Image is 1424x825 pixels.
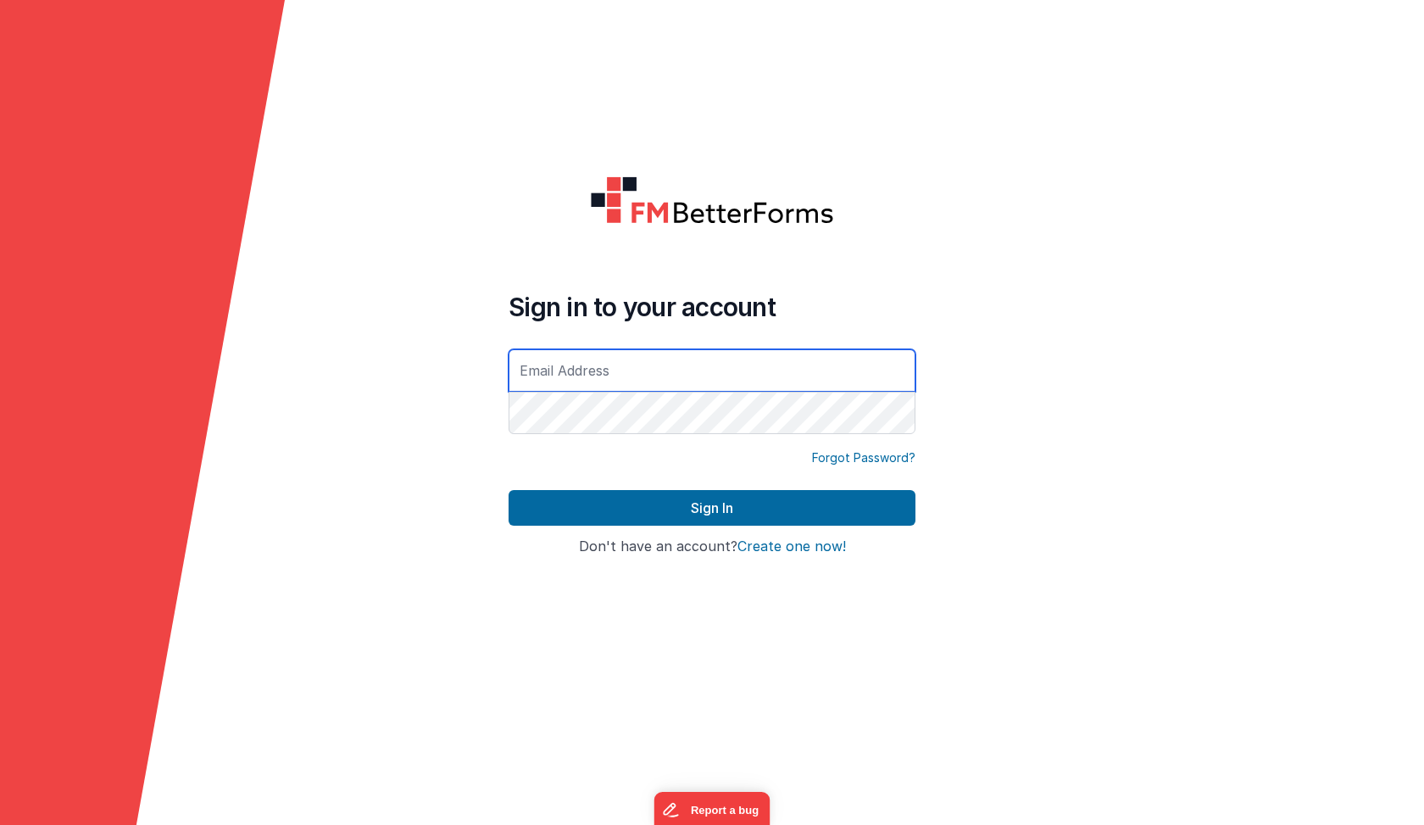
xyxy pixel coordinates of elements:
[509,349,915,392] input: Email Address
[812,449,915,466] a: Forgot Password?
[509,490,915,526] button: Sign In
[509,539,915,555] h4: Don't have an account?
[737,539,846,555] button: Create one now!
[509,292,915,322] h4: Sign in to your account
